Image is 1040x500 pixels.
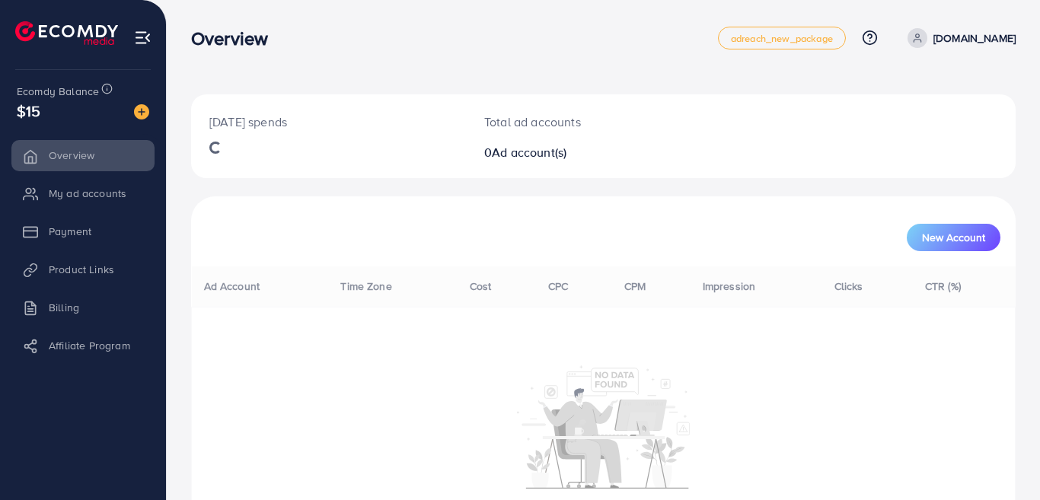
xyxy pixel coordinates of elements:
button: New Account [907,224,1000,251]
p: Total ad accounts [484,113,654,131]
img: menu [134,29,152,46]
span: Ecomdy Balance [17,84,99,99]
span: Ad account(s) [492,144,566,161]
img: image [134,104,149,119]
img: logo [15,21,118,45]
span: New Account [922,232,985,243]
h3: Overview [191,27,280,49]
a: [DOMAIN_NAME] [901,28,1016,48]
span: adreach_new_package [731,33,833,43]
a: adreach_new_package [718,27,846,49]
p: [DOMAIN_NAME] [933,29,1016,47]
p: [DATE] spends [209,113,448,131]
span: $15 [17,100,40,122]
h2: 0 [484,145,654,160]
